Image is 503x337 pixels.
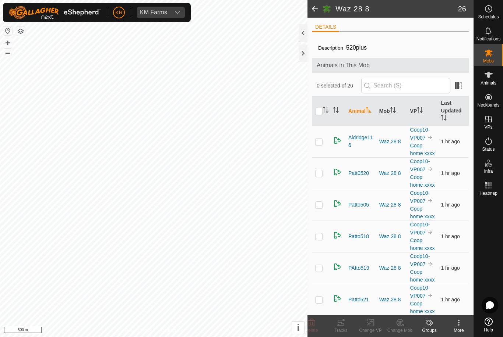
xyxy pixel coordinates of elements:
[361,78,450,93] input: Search (S)
[474,315,503,335] a: Help
[335,4,458,13] h2: Waz 28 8
[410,253,430,267] a: Coop10-VP007
[476,37,500,41] span: Notifications
[410,222,430,236] a: Coop10-VP007
[379,296,404,304] div: Waz 28 8
[427,198,433,204] img: to
[379,201,404,209] div: Waz 28 8
[478,15,499,19] span: Schedules
[348,169,369,177] span: Patt0520
[410,206,435,219] a: Coop home xxxx
[348,201,369,209] span: Patto505
[297,323,299,333] span: i
[479,191,497,196] span: Heatmap
[482,147,495,151] span: Status
[161,327,183,334] a: Contact Us
[427,293,433,298] img: to
[417,108,423,114] p-sorticon: Activate to sort
[323,108,328,114] p-sorticon: Activate to sort
[390,108,396,114] p-sorticon: Activate to sort
[137,7,170,18] span: KM Farms
[333,294,342,303] img: returning on
[415,327,444,334] div: Groups
[427,166,433,172] img: to
[484,328,493,332] span: Help
[366,108,372,114] p-sorticon: Activate to sort
[376,96,407,126] th: Mob
[441,170,460,176] span: 25 Aug 2025 at 8:18 am
[477,103,499,107] span: Neckbands
[326,327,356,334] div: Tracks
[441,139,460,144] span: 25 Aug 2025 at 8:18 am
[292,322,304,334] button: i
[333,199,342,208] img: returning on
[441,233,460,239] span: 25 Aug 2025 at 8:26 am
[9,6,101,19] img: Gallagher Logo
[441,297,460,302] span: 25 Aug 2025 at 8:26 am
[484,125,492,129] span: VPs
[356,327,385,334] div: Change VP
[379,169,404,177] div: Waz 28 8
[318,45,343,51] label: Description
[379,264,404,272] div: Waz 28 8
[481,81,496,85] span: Animals
[345,96,376,126] th: Animal
[385,327,415,334] div: Change Mob
[317,82,361,90] span: 0 selected of 26
[170,7,185,18] div: dropdown trigger
[441,202,460,208] span: 25 Aug 2025 at 8:30 am
[410,158,430,172] a: Coop10-VP007
[484,169,493,173] span: Infra
[333,231,342,240] img: returning on
[333,168,342,176] img: returning on
[16,27,25,36] button: Map Layers
[410,301,435,314] a: Coop home xxxx
[3,48,12,57] button: –
[427,229,433,235] img: to
[410,269,435,283] a: Coop home xxxx
[410,174,435,188] a: Coop home xxxx
[333,136,342,145] img: returning on
[140,10,167,15] div: KM Farms
[441,265,460,271] span: 25 Aug 2025 at 8:28 am
[312,23,339,32] li: DETAILS
[348,134,373,149] span: Aldridge116
[343,42,370,54] span: 520plus
[410,143,435,156] a: Coop home xxxx
[348,233,369,240] span: Patto518
[333,108,339,114] p-sorticon: Activate to sort
[441,116,447,122] p-sorticon: Activate to sort
[379,233,404,240] div: Waz 28 8
[3,39,12,47] button: +
[305,328,318,333] span: Delete
[407,96,438,126] th: VP
[410,190,430,204] a: Coop10-VP007
[410,285,430,299] a: Coop10-VP007
[317,61,464,70] span: Animals in This Mob
[348,296,369,304] span: Patto521
[427,135,433,140] img: to
[379,138,404,146] div: Waz 28 8
[410,127,430,141] a: Coop10-VP007
[427,261,433,267] img: to
[348,264,369,272] span: PAtto519
[410,237,435,251] a: Coop home xxxx
[333,262,342,271] img: returning on
[458,3,466,14] span: 26
[483,59,494,63] span: Mobs
[115,9,122,17] span: KR
[438,96,469,126] th: Last Updated
[444,327,474,334] div: More
[3,26,12,35] button: Reset Map
[125,327,152,334] a: Privacy Policy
